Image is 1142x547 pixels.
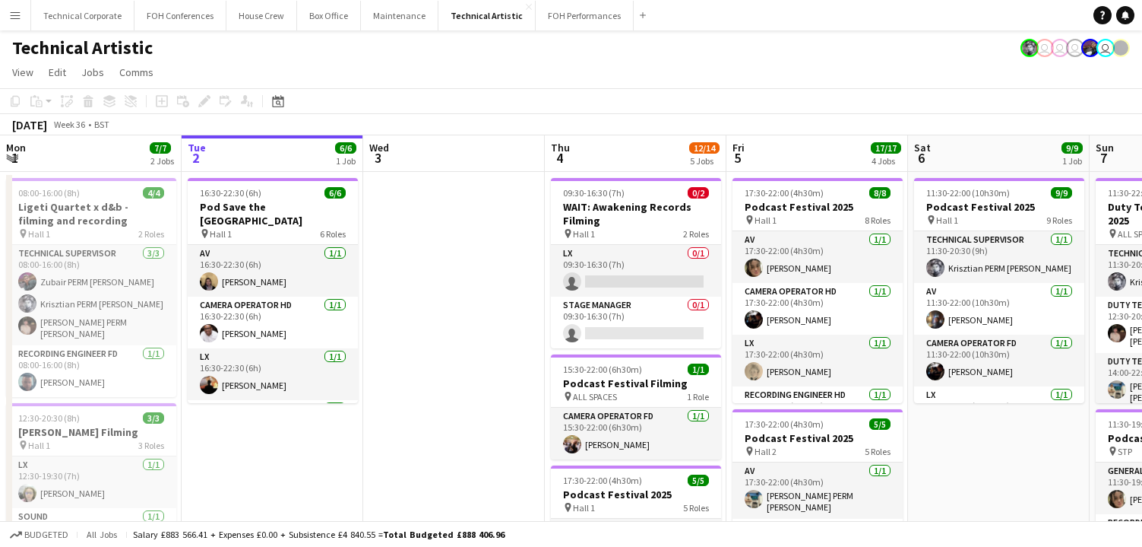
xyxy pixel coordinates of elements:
app-card-role: AV1/117:30-22:00 (4h30m)[PERSON_NAME] PERM [PERSON_NAME] [732,463,903,519]
span: 1 [4,149,26,167]
span: 5/5 [869,418,891,430]
h1: Technical Artistic [12,37,153,59]
app-user-avatar: Nathan PERM Birdsall [1096,39,1115,57]
span: STP [1118,446,1132,457]
span: Sun [1096,141,1114,154]
div: 1 Job [1062,155,1082,167]
span: 12/14 [689,142,720,154]
span: ALL SPACES [573,391,617,402]
app-user-avatar: Gabrielle Barr [1112,39,1130,57]
span: Thu [551,141,570,154]
span: 16:30-22:30 (6h) [200,187,261,199]
button: Technical Corporate [31,1,134,30]
app-user-avatar: Krisztian PERM Vass [1020,39,1039,57]
span: 6/6 [324,187,346,199]
span: Hall 1 [573,502,595,514]
span: 9/9 [1061,142,1083,154]
div: BST [94,119,109,130]
app-job-card: 16:30-22:30 (6h)6/6Pod Save the [GEOGRAPHIC_DATA] Hall 16 RolesAV1/116:30-22:30 (6h)[PERSON_NAME]... [188,178,358,403]
span: 17:30-22:00 (4h30m) [563,475,642,486]
span: 1/1 [688,364,709,375]
app-card-role: LX1/117:30-22:00 (4h30m)[PERSON_NAME] [732,335,903,386]
span: Hall 1 [28,440,50,451]
button: Box Office [297,1,361,30]
app-card-role: LX1/111:30-22:00 (10h30m) [914,386,1084,438]
span: 8 Roles [865,215,891,226]
app-card-role: Recording Engineer HD1/117:30-22:00 (4h30m) [732,386,903,443]
span: Week 36 [50,119,88,130]
app-job-card: 17:30-22:00 (4h30m)8/8Podcast Festival 2025 Hall 18 RolesAV1/117:30-22:00 (4h30m)[PERSON_NAME]Cam... [732,178,903,403]
span: 17:30-22:00 (4h30m) [745,418,824,430]
span: 1 Role [687,391,709,402]
button: Technical Artistic [438,1,536,30]
h3: Podcast Festival 2025 [732,431,903,445]
button: House Crew [226,1,297,30]
app-card-role: AV1/117:30-22:00 (4h30m)[PERSON_NAME] [732,231,903,283]
app-job-card: 15:30-22:00 (6h30m)1/1Podcast Festival Filming ALL SPACES1 RoleCamera Operator FD1/115:30-22:00 (... [551,355,721,460]
span: Total Budgeted £888 406.96 [383,529,505,540]
h3: Podcast Festival 2025 [732,200,903,214]
span: Tue [188,141,206,154]
span: 15:30-22:00 (6h30m) [563,364,642,375]
app-card-role: LX0/109:30-16:30 (7h) [551,245,721,297]
button: FOH Performances [536,1,634,30]
span: 5 [730,149,745,167]
a: Edit [43,62,72,82]
span: Wed [369,141,389,154]
app-job-card: 09:30-16:30 (7h)0/2WAIT: Awakening Records Filming Hall 12 RolesLX0/109:30-16:30 (7h) Stage Manag... [551,178,721,348]
h3: Pod Save the [GEOGRAPHIC_DATA] [188,200,358,227]
span: Hall 1 [754,215,777,226]
span: 3 [367,149,389,167]
span: 2 [185,149,206,167]
div: 2 Jobs [150,155,174,167]
app-card-role: Recording Engineer HD1/1 [188,400,358,456]
app-card-role: Camera Operator FD1/111:30-22:00 (10h30m)[PERSON_NAME] [914,335,1084,386]
app-card-role: Camera Operator HD1/117:30-22:00 (4h30m)[PERSON_NAME] [732,283,903,335]
button: Maintenance [361,1,438,30]
span: Fri [732,141,745,154]
button: Budgeted [8,526,71,543]
h3: Ligeti Quartet x d&b - filming and recording [6,200,176,227]
span: 8/8 [869,187,891,199]
span: Hall 2 [754,446,777,457]
h3: WAIT: Awakening Records Filming [551,200,721,227]
span: 17:30-22:00 (4h30m) [745,187,824,199]
div: [DATE] [12,117,47,132]
app-card-role: Camera Operator HD1/116:30-22:30 (6h)[PERSON_NAME] [188,297,358,348]
app-card-role: Stage Manager0/109:30-16:30 (7h) [551,297,721,348]
app-card-role: AV1/111:30-22:00 (10h30m)[PERSON_NAME] [914,283,1084,335]
a: View [6,62,40,82]
span: 08:00-16:00 (8h) [18,187,80,199]
span: 9/9 [1051,187,1072,199]
div: Salary £883 566.41 + Expenses £0.00 + Subsistence £4 840.55 = [133,529,505,540]
span: 11:30-22:00 (10h30m) [926,187,1010,199]
app-user-avatar: Liveforce Admin [1051,39,1069,57]
app-user-avatar: Zubair PERM Dhalla [1081,39,1099,57]
span: View [12,65,33,79]
span: 12:30-20:30 (8h) [18,412,80,424]
span: 6 Roles [320,228,346,240]
span: 5/5 [688,475,709,486]
app-card-role: Technical Supervisor1/111:30-20:30 (9h)Krisztian PERM [PERSON_NAME] [914,231,1084,283]
span: 6/6 [335,142,356,154]
app-user-avatar: Liveforce Admin [1036,39,1054,57]
app-card-role: Technical Supervisor3/308:00-16:00 (8h)Zubair PERM [PERSON_NAME]Krisztian PERM [PERSON_NAME][PERS... [6,245,176,345]
button: FOH Conferences [134,1,226,30]
span: 7 [1093,149,1114,167]
span: 4 [549,149,570,167]
span: 0/2 [688,187,709,199]
span: 3 Roles [138,440,164,451]
span: Comms [119,65,153,79]
span: 5 Roles [865,446,891,457]
span: 7/7 [150,142,171,154]
app-card-role: LX1/112:30-19:30 (7h)[PERSON_NAME] [6,456,176,508]
h3: [PERSON_NAME] Filming [6,425,176,439]
a: Jobs [75,62,110,82]
span: 09:30-16:30 (7h) [563,187,625,199]
div: 11:30-22:00 (10h30m)9/9Podcast Festival 2025 Hall 19 RolesTechnical Supervisor1/111:30-20:30 (9h)... [914,178,1084,403]
h3: Podcast Festival 2025 [551,488,721,501]
span: Budgeted [24,530,68,540]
